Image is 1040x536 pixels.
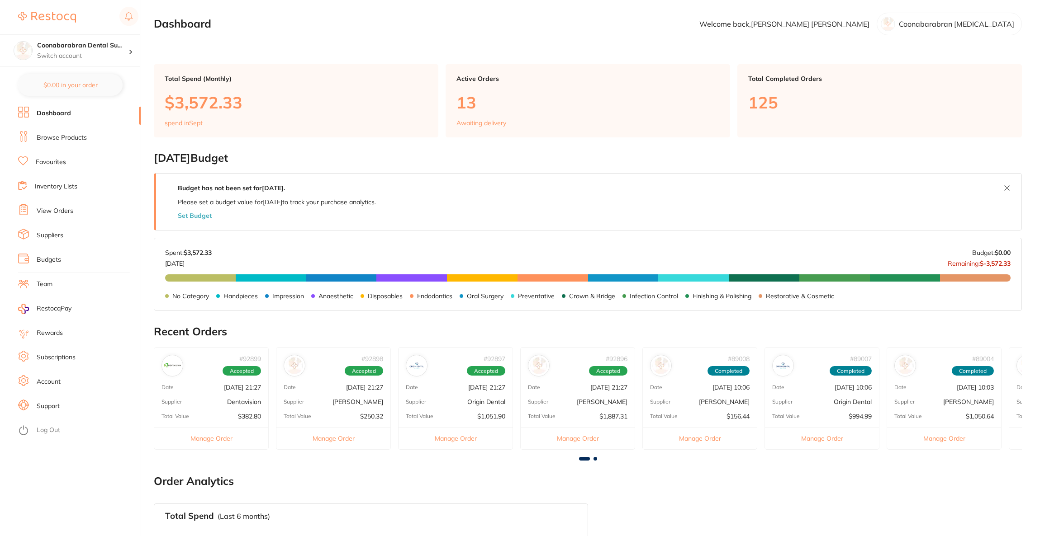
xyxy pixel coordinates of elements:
p: 125 [748,93,1011,112]
span: Accepted [223,366,261,376]
p: No Category [172,292,209,300]
p: Restorative & Cosmetic [766,292,834,300]
a: Rewards [37,329,63,338]
span: Accepted [467,366,505,376]
p: # 92897 [484,355,505,362]
p: [PERSON_NAME] [943,398,994,405]
p: Crown & Bridge [569,292,615,300]
p: [DATE] 10:06 [835,384,872,391]
p: Anaesthetic [318,292,353,300]
a: Subscriptions [37,353,76,362]
p: Date [528,384,540,390]
a: Favourites [36,158,66,167]
button: Manage Order [521,427,635,449]
h2: [DATE] Budget [154,152,1022,165]
img: Henry Schein Halas [897,357,914,374]
p: Endodontics [417,292,452,300]
img: Henry Schein Halas [1019,357,1036,374]
a: Active Orders13Awaiting delivery [446,64,730,137]
p: Total Value [528,413,556,419]
p: [DATE] 21:27 [590,384,627,391]
h3: Total Spend [165,511,214,521]
p: Supplier [161,399,182,405]
button: Manage Order [276,427,390,449]
p: $1,050.64 [966,413,994,420]
a: Restocq Logo [18,7,76,28]
img: Dentavision [164,357,181,374]
img: Adam Dental [286,357,303,374]
h2: Recent Orders [154,325,1022,338]
button: Log Out [18,423,138,438]
img: Coonabarabran Dental Surgery [14,42,32,60]
p: Budget: [972,249,1011,256]
p: [PERSON_NAME] [699,398,750,405]
a: Suppliers [37,231,63,240]
p: Date [161,384,174,390]
img: Origin Dental [774,357,792,374]
img: Adam Dental [652,357,670,374]
p: [DATE] 21:27 [224,384,261,391]
img: RestocqPay [18,304,29,314]
p: $994.99 [849,413,872,420]
p: Handpieces [223,292,258,300]
p: Supplier [406,399,426,405]
p: Supplier [528,399,548,405]
p: Origin Dental [467,398,505,405]
a: Inventory Lists [35,182,77,191]
p: Total Value [161,413,189,419]
button: Manage Order [643,427,757,449]
p: Coonabarabran [MEDICAL_DATA] [899,20,1014,28]
p: Oral Surgery [467,292,503,300]
p: Awaiting delivery [456,119,506,127]
p: # 89004 [972,355,994,362]
p: (Last 6 months) [218,512,270,520]
p: $250.32 [360,413,383,420]
h4: Coonabarabran Dental Surgery [37,41,128,50]
p: $156.44 [727,413,750,420]
p: $1,887.31 [599,413,627,420]
p: Total Value [284,413,311,419]
p: Switch account [37,52,128,61]
p: Total Value [406,413,433,419]
a: RestocqPay [18,304,71,314]
p: $3,572.33 [165,93,427,112]
p: Spent: [165,249,212,256]
p: Date [772,384,784,390]
a: Log Out [37,426,60,435]
p: Preventative [518,292,555,300]
a: Team [37,280,52,289]
p: Disposables [368,292,403,300]
p: [PERSON_NAME] [577,398,627,405]
strong: $-3,572.33 [980,259,1011,268]
a: Budgets [37,255,61,264]
h2: Order Analytics [154,475,1022,488]
p: Total Value [772,413,800,419]
img: Restocq Logo [18,12,76,23]
p: [DATE] 21:27 [468,384,505,391]
p: # 89008 [728,355,750,362]
p: Finishing & Polishing [693,292,751,300]
a: Total Completed Orders125 [737,64,1022,137]
p: Total Value [894,413,922,419]
p: # 92898 [361,355,383,362]
p: Date [650,384,662,390]
p: 13 [456,93,719,112]
h2: Dashboard [154,18,211,30]
p: Supplier [1016,399,1037,405]
p: Date [1016,384,1029,390]
span: Completed [708,366,750,376]
button: Manage Order [154,427,268,449]
strong: $0.00 [995,249,1011,257]
p: Remaining: [948,256,1011,267]
span: Completed [830,366,872,376]
img: Origin Dental [408,357,425,374]
p: Supplier [284,399,304,405]
p: Date [894,384,907,390]
p: Impression [272,292,304,300]
p: [DATE] 10:03 [957,384,994,391]
strong: Budget has not been set for [DATE] . [178,184,285,192]
p: $1,051.90 [477,413,505,420]
p: $382.80 [238,413,261,420]
span: Accepted [345,366,383,376]
p: Please set a budget value for [DATE] to track your purchase analytics. [178,198,376,206]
